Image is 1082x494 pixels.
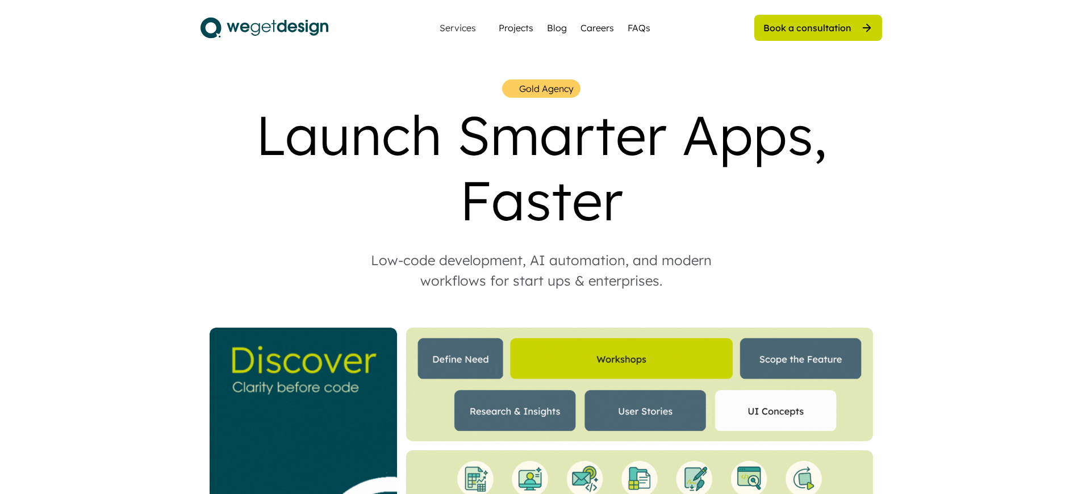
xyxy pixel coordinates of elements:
[499,21,533,35] a: Projects
[506,83,516,94] img: yH5BAEAAAAALAAAAAABAAEAAAIBRAA7
[580,21,614,35] a: Careers
[547,21,567,35] a: Blog
[628,21,650,35] a: FAQs
[435,23,481,32] div: Services
[763,22,851,34] div: Book a consultation
[519,82,574,95] div: Gold Agency
[406,328,873,441] img: Website%20Landing%20%284%29.gif
[348,250,734,291] div: Low-code development, AI automation, and modern workflows for start ups & enterprises.
[200,14,328,42] img: logo.svg
[200,102,882,233] div: Launch Smarter Apps, Faster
